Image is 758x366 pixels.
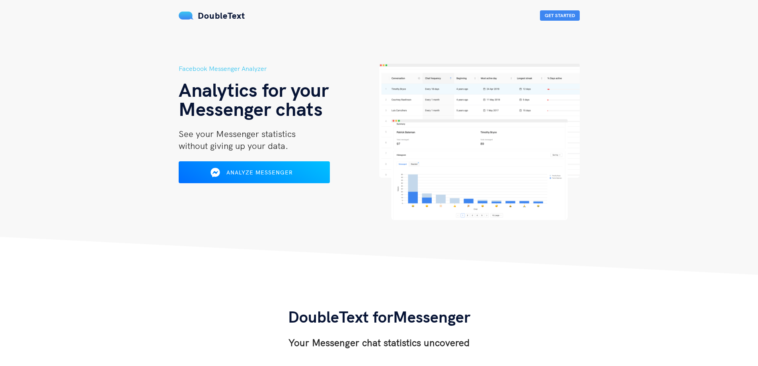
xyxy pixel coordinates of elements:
img: hero [379,64,580,220]
a: Analyze Messenger [179,172,330,179]
img: mS3x8y1f88AAAAABJRU5ErkJggg== [179,12,194,20]
button: Get Started [540,10,580,21]
span: Analyze Messenger [226,169,293,176]
span: See your Messenger statistics [179,128,296,139]
span: DoubleText for Messenger [288,307,470,327]
span: Messenger chats [179,97,323,121]
span: DoubleText [198,10,245,21]
h5: Facebook Messenger Analyzer [179,64,379,74]
button: Analyze Messenger [179,161,330,183]
h3: Your Messenger chat statistics uncovered [288,336,470,349]
span: Analytics for your [179,78,329,102]
span: without giving up your data. [179,140,288,151]
a: DoubleText [179,10,245,21]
